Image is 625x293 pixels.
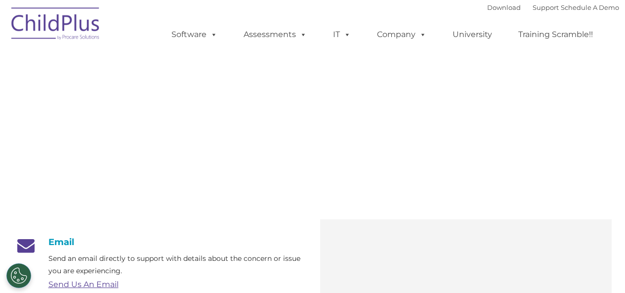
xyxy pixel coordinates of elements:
[48,280,119,289] a: Send Us An Email
[14,237,305,248] h4: Email
[6,0,105,50] img: ChildPlus by Procare Solutions
[487,3,619,11] font: |
[533,3,559,11] a: Support
[323,25,361,44] a: IT
[162,25,227,44] a: Software
[487,3,521,11] a: Download
[561,3,619,11] a: Schedule A Demo
[48,252,305,277] p: Send an email directly to support with details about the concern or issue you are experiencing.
[367,25,436,44] a: Company
[508,25,603,44] a: Training Scramble!!
[6,263,31,288] button: Cookies Settings
[234,25,317,44] a: Assessments
[443,25,502,44] a: University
